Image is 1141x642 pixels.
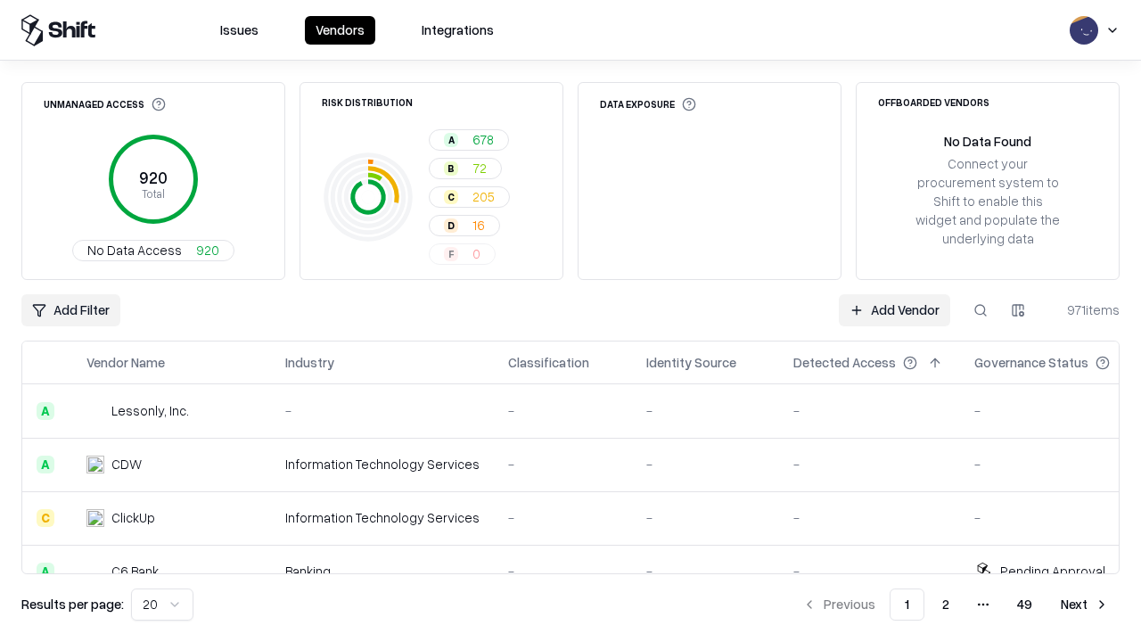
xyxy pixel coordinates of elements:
img: CDW [86,456,104,473]
div: Unmanaged Access [44,97,166,111]
button: 2 [928,588,964,621]
nav: pagination [792,588,1120,621]
div: - [793,562,946,580]
span: No Data Access [87,241,182,259]
div: A [37,563,54,580]
button: Integrations [411,16,505,45]
button: B72 [429,158,502,179]
div: Vendor Name [86,353,165,372]
button: Add Filter [21,294,120,326]
div: Connect your procurement system to Shift to enable this widget and populate the underlying data [914,154,1062,249]
div: C [444,190,458,204]
div: - [974,508,1138,527]
div: - [793,455,946,473]
button: 49 [1003,588,1047,621]
div: Data Exposure [600,97,696,111]
img: C6 Bank [86,563,104,580]
div: A [37,456,54,473]
span: 72 [472,159,487,177]
div: - [508,562,618,580]
button: C205 [429,186,510,208]
div: Identity Source [646,353,736,372]
button: Vendors [305,16,375,45]
a: Add Vendor [839,294,950,326]
button: 1 [890,588,924,621]
img: Lessonly, Inc. [86,402,104,420]
p: Results per page: [21,595,124,613]
div: - [285,401,480,420]
span: 16 [472,216,485,235]
span: 920 [196,241,219,259]
tspan: Total [142,186,165,201]
div: Information Technology Services [285,455,480,473]
img: ClickUp [86,509,104,527]
button: D16 [429,215,500,236]
div: Lessonly, Inc. [111,401,189,420]
div: Information Technology Services [285,508,480,527]
div: Offboarded Vendors [878,97,989,107]
div: - [646,508,765,527]
div: 971 items [1048,300,1120,319]
div: CDW [111,455,142,473]
div: - [646,401,765,420]
div: Classification [508,353,589,372]
div: C [37,509,54,527]
button: A678 [429,129,509,151]
div: Industry [285,353,334,372]
div: - [974,401,1138,420]
span: 205 [472,187,495,206]
div: Governance Status [974,353,1088,372]
div: Banking [285,562,480,580]
span: 678 [472,130,494,149]
div: - [793,508,946,527]
tspan: 920 [139,168,168,187]
div: Detected Access [793,353,896,372]
div: - [793,401,946,420]
div: D [444,218,458,233]
div: Pending Approval [1000,562,1105,580]
div: Risk Distribution [322,97,413,107]
div: - [974,455,1138,473]
button: Issues [209,16,269,45]
div: A [444,133,458,147]
button: Next [1050,588,1120,621]
button: No Data Access920 [72,240,234,261]
div: B [444,161,458,176]
div: - [508,455,618,473]
div: - [508,508,618,527]
div: - [646,562,765,580]
div: ClickUp [111,508,155,527]
div: C6 Bank [111,562,159,580]
div: - [646,455,765,473]
div: - [508,401,618,420]
div: A [37,402,54,420]
div: No Data Found [944,132,1031,151]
